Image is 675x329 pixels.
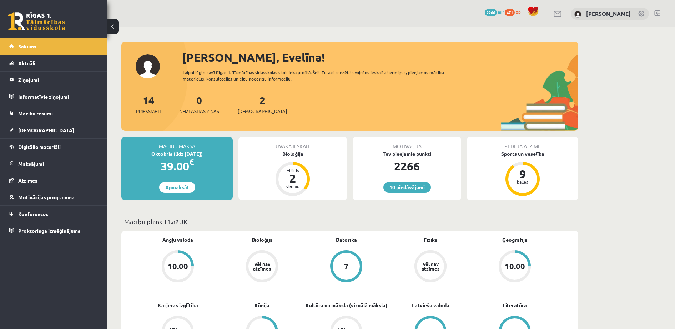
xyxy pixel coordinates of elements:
div: Vēl nav atzīmes [252,262,272,271]
a: Ģeogrāfija [502,236,528,243]
a: Maksājumi [9,155,98,172]
a: 14Priekšmeti [136,94,161,115]
div: 9 [512,168,533,180]
span: 2266 [485,9,497,16]
legend: Ziņojumi [18,72,98,88]
legend: Maksājumi [18,155,98,172]
div: Bioloģija [238,150,347,158]
span: Konferences [18,211,48,217]
a: Bioloģija [252,236,273,243]
a: Rīgas 1. Tālmācības vidusskola [8,12,65,30]
a: [PERSON_NAME] [586,10,631,17]
div: Laipni lūgts savā Rīgas 1. Tālmācības vidusskolas skolnieka profilā. Šeit Tu vari redzēt tuvojošo... [183,69,457,82]
div: Oktobris (līdz [DATE]) [121,150,233,158]
div: [PERSON_NAME], Evelīna! [182,49,578,66]
a: Apmaksāt [159,182,195,193]
div: 10.00 [505,262,525,270]
a: Angļu valoda [162,236,193,243]
span: [DEMOGRAPHIC_DATA] [18,127,74,133]
a: Informatīvie ziņojumi [9,88,98,105]
a: Mācību resursi [9,105,98,122]
span: € [189,157,194,167]
a: 0Neizlasītās ziņas [179,94,219,115]
div: 39.00 [121,158,233,175]
a: Aktuāli [9,55,98,71]
span: xp [516,9,520,15]
a: Motivācijas programma [9,189,98,205]
a: Sports un veselība 9 balles [467,150,578,197]
span: Mācību resursi [18,110,53,117]
a: Ķīmija [255,302,270,309]
a: 10.00 [136,250,220,284]
div: Mācību maksa [121,137,233,150]
a: Sākums [9,38,98,55]
span: 471 [505,9,515,16]
a: Ziņojumi [9,72,98,88]
a: Bioloģija Atlicis 2 dienas [238,150,347,197]
p: Mācību plāns 11.a2 JK [124,217,575,226]
div: Motivācija [353,137,461,150]
a: Vēl nav atzīmes [388,250,473,284]
span: mP [498,9,504,15]
img: Evelīna Tarvāne [574,11,581,18]
span: Digitālie materiāli [18,144,61,150]
span: Atzīmes [18,177,37,184]
a: Literatūra [503,302,527,309]
div: 7 [344,262,349,270]
a: Atzīmes [9,172,98,189]
a: Konferences [9,206,98,222]
div: Vēl nav atzīmes [420,262,440,271]
a: 2266 mP [485,9,504,15]
div: 10.00 [168,262,188,270]
a: Karjeras izglītība [158,302,198,309]
div: dienas [282,184,303,188]
div: Tuvākā ieskaite [238,137,347,150]
span: Aktuāli [18,60,35,66]
span: Sākums [18,43,36,50]
span: [DEMOGRAPHIC_DATA] [238,108,287,115]
div: Atlicis [282,168,303,173]
a: 471 xp [505,9,524,15]
div: 2 [282,173,303,184]
span: Priekšmeti [136,108,161,115]
div: balles [512,180,533,184]
div: Pēdējā atzīme [467,137,578,150]
a: [DEMOGRAPHIC_DATA] [9,122,98,138]
div: 2266 [353,158,461,175]
div: Sports un veselība [467,150,578,158]
span: Proktoringa izmēģinājums [18,227,80,234]
a: Vēl nav atzīmes [220,250,304,284]
a: Proktoringa izmēģinājums [9,222,98,239]
div: Tev pieejamie punkti [353,150,461,158]
a: Fizika [424,236,438,243]
a: Kultūra un māksla (vizuālā māksla) [306,302,387,309]
a: Latviešu valoda [412,302,449,309]
a: Digitālie materiāli [9,139,98,155]
span: Motivācijas programma [18,194,75,200]
a: Datorika [336,236,357,243]
span: Neizlasītās ziņas [179,108,219,115]
a: 10.00 [473,250,557,284]
a: 2[DEMOGRAPHIC_DATA] [238,94,287,115]
a: 10 piedāvājumi [383,182,431,193]
legend: Informatīvie ziņojumi [18,88,98,105]
a: 7 [304,250,388,284]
